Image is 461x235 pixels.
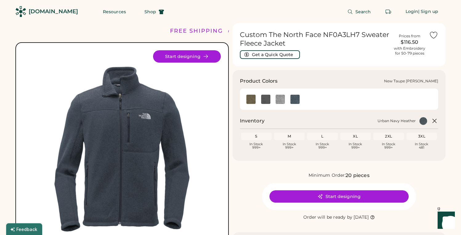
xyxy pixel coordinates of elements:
div: 2XL [374,134,402,139]
div: In Stock 999+ [242,142,270,149]
div: Tnf Black Heather [261,95,270,104]
button: Shop [137,6,172,18]
button: Search [340,6,378,18]
iframe: Front Chat [432,207,458,234]
div: with Embroidery for 50-79 pieces [394,46,425,56]
div: 20 pieces [346,172,369,179]
div: In Stock 999+ [342,142,370,149]
div: In Stock 481 [408,142,436,149]
div: In Stock 999+ [308,142,336,149]
div: Login [406,9,419,15]
span: Search [355,10,371,14]
div: $116.50 [394,39,425,46]
h1: Custom The North Face NF0A3LH7 Sweater Fleece Jacket [240,31,390,48]
div: New Taupe Green Heather [246,95,256,104]
div: 3XL [408,134,436,139]
div: Minimum Order: [309,172,346,179]
img: Tnf Black Heather Swatch Image [261,95,270,104]
div: In Stock 999+ [374,142,402,149]
div: Urban Navy Heather [378,118,416,123]
button: Retrieve an order [382,6,394,18]
img: New Taupe Green Heather Swatch Image [246,95,256,104]
span: Shop [144,10,156,14]
button: Resources [95,6,133,18]
button: Get a Quick Quote [240,50,300,59]
div: S [242,134,270,139]
h2: Inventory [240,117,265,125]
div: In Stock 999+ [275,142,303,149]
div: [DOMAIN_NAME] [29,8,78,15]
button: Start designing [269,190,409,203]
img: Urban Navy Heather Swatch Image [290,95,300,104]
div: Order will be ready by [303,214,353,221]
img: Rendered Logo - Screens [15,6,26,17]
div: Urban Navy Heather [290,95,300,104]
div: XL [342,134,370,139]
h3: Product Colors [240,77,278,85]
div: | Sign up [418,9,438,15]
div: Tnf Medium Grey Heather [276,95,285,104]
button: Start designing [153,50,221,63]
div: L [308,134,336,139]
div: M [275,134,303,139]
div: Prices from [399,34,420,39]
div: New Taupe [PERSON_NAME] [384,79,438,84]
div: [DATE] [354,214,369,221]
div: FREE SHIPPING [170,27,223,35]
img: Tnf Medium Grey Heather Swatch Image [276,95,285,104]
